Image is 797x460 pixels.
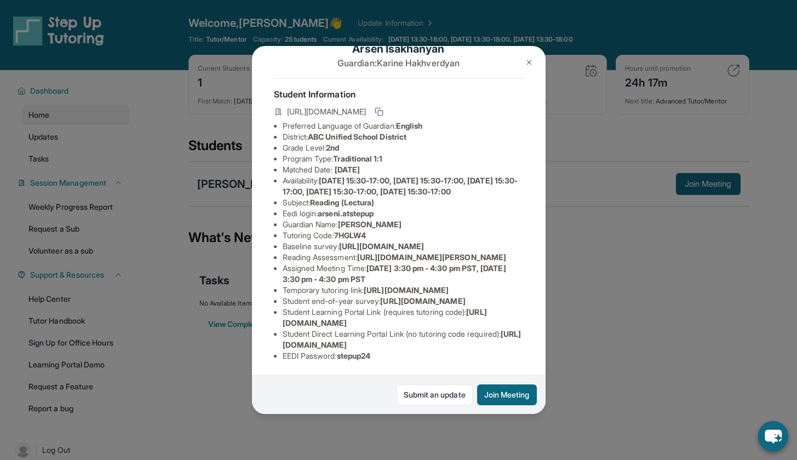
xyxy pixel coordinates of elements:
li: Student end-of-year survey : [283,296,524,307]
span: [URL][DOMAIN_NAME] [339,242,424,251]
span: 7HGLW4 [334,231,366,240]
li: Assigned Meeting Time : [283,263,524,285]
li: Student Direct Learning Portal Link (no tutoring code required) : [283,329,524,350]
span: [DATE] 3:30 pm - 4:30 pm PST, [DATE] 3:30 pm - 4:30 pm PST [283,263,506,284]
span: [URL][DOMAIN_NAME] [364,285,449,295]
span: Traditional 1:1 [333,154,382,163]
button: chat-button [758,421,788,451]
li: Preferred Language of Guardian: [283,120,524,131]
li: District: [283,131,524,142]
span: [DATE] [335,165,360,174]
li: Student Learning Portal Link (requires tutoring code) : [283,307,524,329]
li: EEDI Password : [283,350,524,361]
span: [URL][DOMAIN_NAME] [380,296,465,306]
button: Join Meeting [477,384,537,405]
li: Temporary tutoring link : [283,285,524,296]
span: ABC Unified School District [308,132,406,141]
li: Subject : [283,197,524,208]
li: Guardian Name : [283,219,524,230]
span: 2nd [326,143,339,152]
span: [PERSON_NAME] [338,220,402,229]
button: Copy link [372,105,386,118]
li: Grade Level: [283,142,524,153]
li: Matched Date: [283,164,524,175]
li: Eedi login : [283,208,524,219]
span: English [396,121,423,130]
li: Availability: [283,175,524,197]
span: [URL][DOMAIN_NAME][PERSON_NAME] [357,252,506,262]
a: Submit an update [397,384,473,405]
li: Tutoring Code : [283,230,524,241]
span: arseni.atstepup [318,209,374,218]
span: Reading (Lectura) [310,198,374,207]
h1: Arsen Isakhanyan [274,41,524,56]
span: stepup24 [337,351,371,360]
li: Reading Assessment : [283,252,524,263]
li: Program Type: [283,153,524,164]
li: Baseline survey : [283,241,524,252]
p: Guardian: Karine Hakhverdyan [274,56,524,70]
h4: Student Information [274,88,524,101]
img: Close Icon [525,58,534,67]
span: [URL][DOMAIN_NAME] [287,106,366,117]
span: [DATE] 15:30-17:00, [DATE] 15:30-17:00, [DATE] 15:30-17:00, [DATE] 15:30-17:00, [DATE] 15:30-17:00 [283,176,518,196]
